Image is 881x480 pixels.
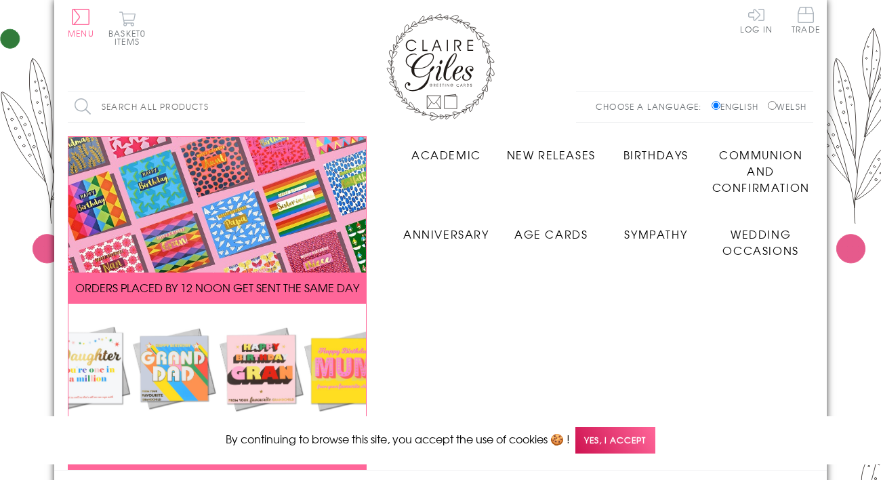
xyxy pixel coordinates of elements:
[604,136,709,163] a: Birthdays
[575,427,655,454] span: Yes, I accept
[291,92,305,122] input: Search
[394,216,499,242] a: Anniversary
[712,146,810,195] span: Communion and Confirmation
[75,279,359,296] span: ORDERS PLACED BY 12 NOON GET SENT THE SAME DAY
[115,27,146,47] span: 0 items
[68,9,94,37] button: Menu
[722,226,798,258] span: Wedding Occasions
[403,226,489,242] span: Anniversary
[712,101,720,110] input: English
[792,7,820,33] span: Trade
[394,136,499,163] a: Academic
[708,136,813,195] a: Communion and Confirmation
[514,226,588,242] span: Age Cards
[740,7,773,33] a: Log In
[108,11,146,45] button: Basket0 items
[624,226,687,242] span: Sympathy
[411,146,481,163] span: Academic
[768,101,777,110] input: Welsh
[68,27,94,39] span: Menu
[623,146,689,163] span: Birthdays
[604,216,709,242] a: Sympathy
[68,92,305,122] input: Search all products
[768,100,806,113] label: Welsh
[499,136,604,163] a: New Releases
[507,146,596,163] span: New Releases
[386,14,495,121] img: Claire Giles Greetings Cards
[499,216,604,242] a: Age Cards
[596,100,709,113] p: Choose a language:
[792,7,820,36] a: Trade
[708,216,813,258] a: Wedding Occasions
[712,100,765,113] label: English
